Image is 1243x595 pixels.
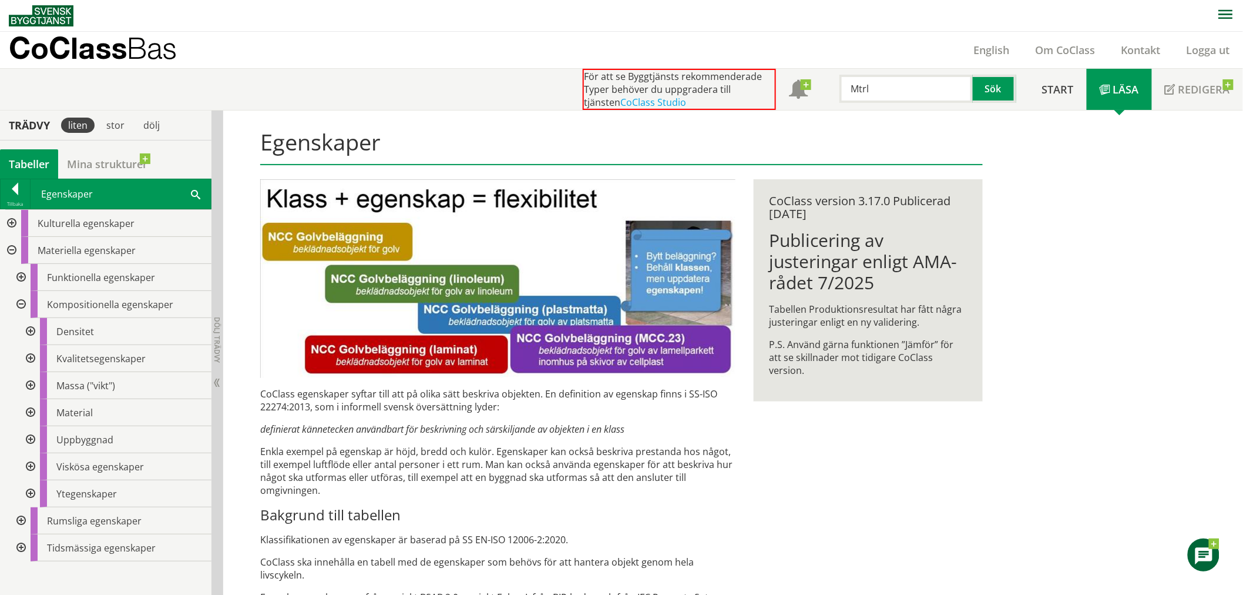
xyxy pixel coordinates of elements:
span: Tidsmässiga egenskaper [47,541,156,554]
span: Notifikationer [789,81,808,100]
span: Funktionella egenskaper [47,271,155,284]
span: Uppbyggnad [56,433,113,446]
a: Om CoClass [1023,43,1108,57]
div: För att se Byggtjänsts rekommenderade Typer behöver du uppgradera till tjänsten [583,69,776,110]
span: Materiella egenskaper [38,244,136,257]
span: Läsa [1113,82,1139,96]
span: Kvalitetsegenskaper [56,352,146,365]
a: Redigera [1152,69,1243,110]
div: dölj [136,118,167,133]
span: Densitet [56,325,94,338]
span: Ytegenskaper [56,487,117,500]
span: Sök i tabellen [191,188,200,200]
a: Kontakt [1108,43,1174,57]
a: CoClass Studio [620,96,686,109]
p: Klassifikationen av egenskaper är baserad på SS EN-ISO 12006-2:2020. [260,533,735,546]
a: Läsa [1087,69,1152,110]
div: Tillbaka [1,199,30,209]
p: Enkla exempel på egenskap är höjd, bredd och kulör. Egenskaper kan också beskriva prestanda hos n... [260,445,735,497]
img: Svensk Byggtjänst [9,5,73,26]
div: Trädvy [2,119,56,132]
span: Massa ("vikt") [56,379,115,392]
p: CoClass ska innehålla en tabell med de egenskaper som behövs för att hantera objekt genom hela li... [260,556,735,581]
a: Mina strukturer [58,149,156,179]
h1: Publicering av justeringar enligt AMA-rådet 7/2025 [769,230,967,293]
span: Redigera [1178,82,1230,96]
p: P.S. Använd gärna funktionen ”Jämför” för att se skillnader mot tidigare CoClass version. [769,338,967,377]
span: Material [56,406,93,419]
div: liten [61,118,95,133]
input: Sök [839,75,973,103]
a: English [961,43,1023,57]
a: CoClassBas [9,32,202,68]
p: CoClass egenskaper syftar till att på olika sätt beskriva objekten. En definition av egenskap fin... [260,387,735,413]
div: stor [99,118,132,133]
a: Start [1029,69,1087,110]
button: Sök [973,75,1016,103]
span: Kulturella egenskaper [38,217,135,230]
p: CoClass [9,41,177,55]
a: Logga ut [1174,43,1243,57]
h1: Egenskaper [260,129,982,165]
div: CoClass version 3.17.0 Publicerad [DATE] [769,195,967,220]
p: Tabellen Produktionsresultat har fått några justeringar enligt en ny validering. [769,303,967,329]
span: Rumsliga egenskaper [47,514,142,527]
h3: Bakgrund till tabellen [260,506,735,524]
em: definierat kännetecken användbart för beskrivning och särskiljande av objekten i en klass [260,423,624,436]
span: Bas [127,31,177,65]
span: Start [1042,82,1074,96]
div: Egenskaper [31,179,211,209]
span: Dölj trädvy [212,317,222,363]
span: Viskösa egenskaper [56,460,144,473]
img: bild-till-egenskaper.JPG [260,179,735,378]
span: Kompositionella egenskaper [47,298,173,311]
